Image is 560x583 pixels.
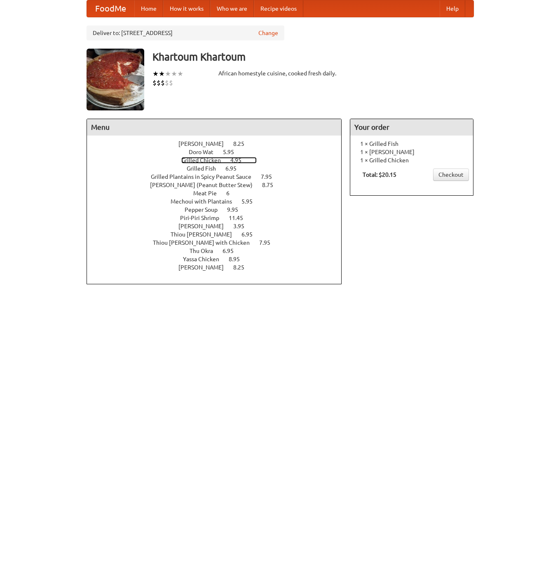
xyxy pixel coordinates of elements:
[354,148,469,156] li: 1 × [PERSON_NAME]
[187,165,252,172] a: Grilled Fish 6.95
[178,264,260,271] a: [PERSON_NAME] 8.25
[150,182,288,188] a: [PERSON_NAME] (Peanut Butter Stew) 8.75
[185,206,253,213] a: Pepper Soup 9.95
[178,140,260,147] a: [PERSON_NAME] 8.25
[159,69,165,78] li: ★
[134,0,163,17] a: Home
[190,248,249,254] a: Thu Okra 6.95
[261,173,280,180] span: 7.95
[180,215,227,221] span: Piri-Piri Shrimp
[185,206,226,213] span: Pepper Soup
[151,173,287,180] a: Grilled Plantains in Spicy Peanut Sauce 7.95
[233,264,253,271] span: 8.25
[87,49,144,110] img: angular.jpg
[171,198,240,205] span: Mechoui with Plantains
[183,256,255,262] a: Yassa Chicken 8.95
[87,119,342,136] h4: Menu
[169,78,173,87] li: $
[210,0,254,17] a: Who we are
[226,190,238,197] span: 6
[152,69,159,78] li: ★
[152,49,474,65] h3: Khartoum Khartoum
[171,231,240,238] span: Thiou [PERSON_NAME]
[171,198,268,205] a: Mechoui with Plantains 5.95
[187,165,224,172] span: Grilled Fish
[433,169,469,181] a: Checkout
[354,156,469,164] li: 1 × Grilled Chicken
[157,78,161,87] li: $
[151,173,260,180] span: Grilled Plantains in Spicy Peanut Sauce
[193,190,245,197] a: Meat Pie 6
[225,165,245,172] span: 6.95
[178,223,232,229] span: [PERSON_NAME]
[181,157,257,164] a: Grilled Chicken 4.95
[227,206,246,213] span: 9.95
[229,215,251,221] span: 11.45
[254,0,303,17] a: Recipe videos
[229,256,248,262] span: 8.95
[223,248,242,254] span: 6.95
[258,29,278,37] a: Change
[350,119,473,136] h4: Your order
[241,231,261,238] span: 6.95
[180,215,258,221] a: Piri-Piri Shrimp 11.45
[171,231,268,238] a: Thiou [PERSON_NAME] 6.95
[241,198,261,205] span: 5.95
[233,140,253,147] span: 8.25
[193,190,225,197] span: Meat Pie
[178,223,260,229] a: [PERSON_NAME] 3.95
[87,26,284,40] div: Deliver to: [STREET_ADDRESS]
[152,78,157,87] li: $
[165,78,169,87] li: $
[178,140,232,147] span: [PERSON_NAME]
[171,69,177,78] li: ★
[259,239,279,246] span: 7.95
[354,140,469,148] li: 1 × Grilled Fish
[189,149,222,155] span: Doro Wat
[87,0,134,17] a: FoodMe
[262,182,281,188] span: 8.75
[150,182,261,188] span: [PERSON_NAME] (Peanut Butter Stew)
[181,157,229,164] span: Grilled Chicken
[177,69,183,78] li: ★
[178,264,232,271] span: [PERSON_NAME]
[218,69,342,77] div: African homestyle cuisine, cooked fresh daily.
[153,239,286,246] a: Thiou [PERSON_NAME] with Chicken 7.95
[153,239,258,246] span: Thiou [PERSON_NAME] with Chicken
[440,0,465,17] a: Help
[223,149,242,155] span: 5.95
[161,78,165,87] li: $
[230,157,250,164] span: 4.95
[163,0,210,17] a: How it works
[363,171,396,178] b: Total: $20.15
[233,223,253,229] span: 3.95
[189,149,249,155] a: Doro Wat 5.95
[165,69,171,78] li: ★
[190,248,221,254] span: Thu Okra
[183,256,227,262] span: Yassa Chicken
